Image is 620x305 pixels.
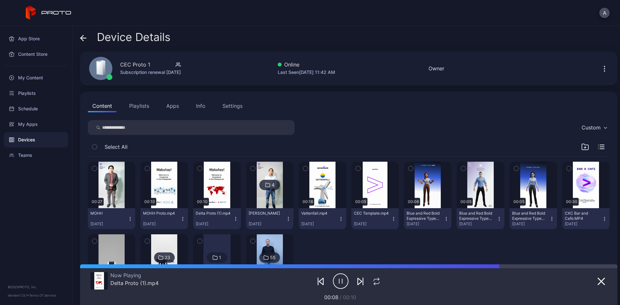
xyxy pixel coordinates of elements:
button: CEC Template.mp4[DATE] [351,208,399,229]
a: App Store [4,31,68,46]
button: A [599,8,610,18]
button: Blue and Red Bold Expressive Type Gadgets Static Snapchat Snap Ad-2.mp4[DATE] [457,208,504,229]
button: Content [88,99,117,112]
span: / [340,294,342,300]
div: Subscription renewal [DATE] [120,68,181,76]
div: MOHH Proto.mp4 [143,211,179,216]
div: CEC Template.mp4 [354,211,389,216]
a: Terms Of Service [29,293,56,297]
div: Delta Proto (1).mp4 [196,211,231,216]
button: Playlists [125,99,154,112]
a: Playlists [4,86,68,101]
div: © 2025 PROTO, Inc. [8,284,64,290]
div: CEC Proto 1 [120,61,150,68]
a: Devices [4,132,68,147]
div: 4 [272,182,274,188]
div: MOHH [90,211,126,216]
div: [DATE] [459,221,496,227]
div: Info [196,102,205,110]
span: 00:10 [343,294,356,300]
a: My Apps [4,117,68,132]
div: Now Playing [110,272,159,279]
div: Blue and Red Bold Expressive Type Gadgets Static Snapchat Snap Ad-2.mp4 [459,211,495,221]
a: My Content [4,70,68,86]
div: [DATE] [196,221,233,227]
div: [DATE] [90,221,128,227]
button: Vattenfall.mp4[DATE] [299,208,346,229]
div: Online [278,61,335,68]
div: Settings [222,102,243,110]
div: Delta Proto (1).mp4 [110,280,159,286]
button: Info [191,99,210,112]
div: Carlo [249,211,284,216]
div: CXC Bar and Cafe.MP4 [565,211,600,221]
button: Custom [578,120,610,135]
button: Settings [218,99,247,112]
div: Last Seen [DATE] 11:42 AM [278,68,335,76]
span: Version 1.13.1 • [8,293,29,297]
span: Select All [105,143,128,151]
div: [DATE] [407,221,444,227]
button: Blue and Red Bold Expressive Type Gadgets Static Snapchat Snap Ad.mp4[DATE] [510,208,557,229]
a: Teams [4,147,68,163]
div: [DATE] [565,221,602,227]
div: [DATE] [143,221,180,227]
div: Blue and Red Bold Expressive Type Gadgets Static Snapchat Snap Ad.mp4 [512,211,548,221]
span: 00:08 [324,294,338,300]
div: 1 [219,255,221,260]
div: Custom [582,124,601,131]
button: Apps [162,99,183,112]
div: Blue and Red Bold Expressive Type Gadgets Static Snapchat Snap Ad-3.mp4 [407,211,442,221]
span: Device Details [97,31,170,43]
button: MOHH Proto.mp4[DATE] [140,208,188,229]
div: [DATE] [354,221,391,227]
div: 55 [270,255,276,260]
div: [DATE] [512,221,549,227]
div: 23 [165,255,170,260]
a: Content Store [4,46,68,62]
button: [PERSON_NAME][DATE] [246,208,294,229]
div: Vattenfall.mp4 [301,211,337,216]
button: Blue and Red Bold Expressive Type Gadgets Static Snapchat Snap Ad-3.mp4[DATE] [404,208,451,229]
a: Schedule [4,101,68,117]
div: [DATE] [249,221,286,227]
div: [DATE] [301,221,338,227]
div: Owner [429,65,444,72]
button: MOHH[DATE] [88,208,135,229]
button: CXC Bar and Cafe.MP4[DATE] [562,208,610,229]
button: Delta Proto (1).mp4[DATE] [193,208,241,229]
